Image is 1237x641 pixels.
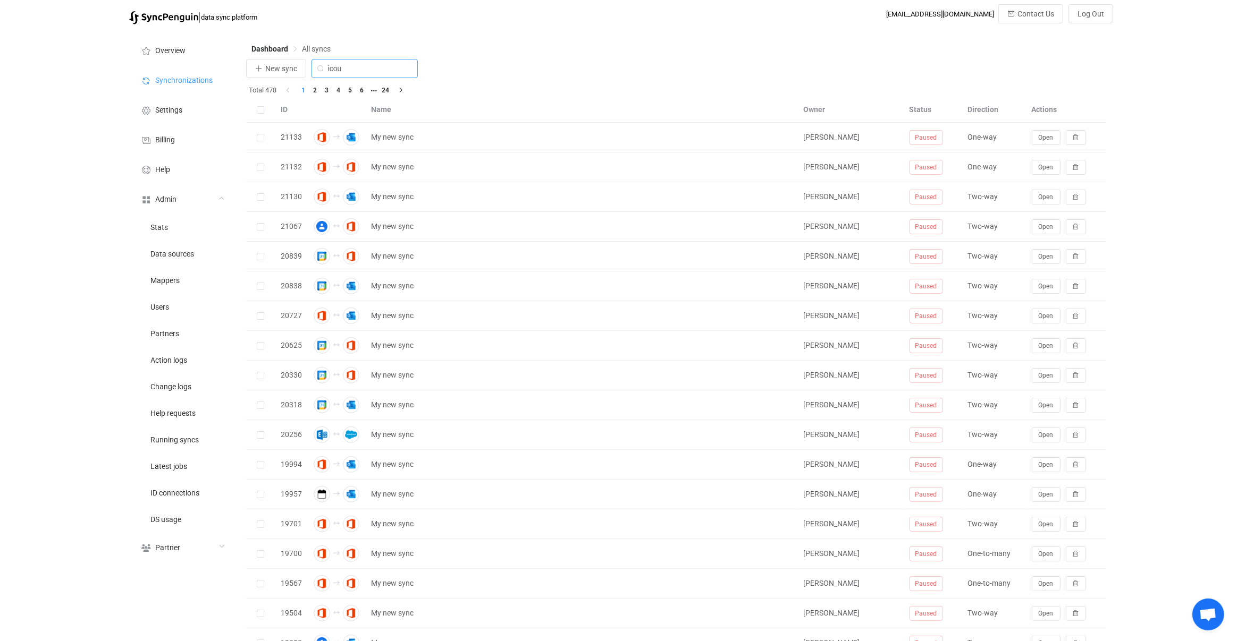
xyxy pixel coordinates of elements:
a: Open [1032,430,1061,439]
div: 19504 [275,607,307,619]
span: [PERSON_NAME] [803,163,860,171]
span: Open [1039,550,1054,558]
span: Settings [155,106,182,115]
span: Open [1039,401,1054,409]
span: Open [1039,580,1054,587]
li: 4 [333,84,344,96]
a: Settings [129,95,235,124]
span: Paused [910,368,943,383]
button: Open [1032,576,1061,591]
span: Dashboard [251,45,288,53]
img: microsoft365.png [343,337,359,354]
img: microsoft365.png [343,605,359,621]
img: outlook.png [343,456,359,473]
img: microsoft365.png [314,575,330,592]
a: Open [1032,400,1061,409]
div: 20838 [275,280,307,292]
a: |data sync platform [129,10,257,24]
span: [PERSON_NAME] [803,192,860,201]
img: google.png [314,278,330,294]
span: [PERSON_NAME] [803,519,860,528]
img: microsoft365.png [314,456,330,473]
a: Help [129,154,235,184]
a: Open [1032,549,1061,558]
a: Open [1032,163,1061,171]
img: microsoft365.png [314,189,330,205]
div: Two-way [963,191,1026,203]
span: Paused [910,219,943,234]
a: Synchronizations [129,65,235,95]
img: microsoft365.png [314,159,330,175]
a: Billing [129,124,235,154]
span: All syncs [302,45,331,53]
span: Running syncs [150,436,199,445]
div: 20318 [275,399,307,411]
span: Open [1039,431,1054,439]
img: microsoft365.png [343,248,359,264]
div: Name [366,104,798,116]
div: 19957 [275,488,307,500]
li: 6 [356,84,368,96]
span: My new sync [371,161,414,173]
div: Two-way [963,339,1026,352]
span: [PERSON_NAME] [803,311,860,320]
div: 20727 [275,310,307,322]
button: Open [1032,398,1061,413]
img: outlook.png [343,189,359,205]
img: google.png [314,367,330,383]
img: icalendar.png [314,486,330,502]
div: [EMAIL_ADDRESS][DOMAIN_NAME] [886,10,994,18]
div: 20330 [275,369,307,381]
div: 21133 [275,131,307,143]
span: My new sync [371,399,414,411]
a: Latest jobs [129,452,235,479]
a: Help requests [129,399,235,426]
div: Two-way [963,310,1026,322]
div: Direction [963,104,1026,116]
button: Open [1032,219,1061,234]
span: [PERSON_NAME] [803,609,860,617]
span: Paused [910,338,943,353]
div: 20625 [275,339,307,352]
span: [PERSON_NAME] [803,400,860,409]
span: Data sources [150,250,194,259]
span: Latest jobs [150,463,187,471]
span: [PERSON_NAME] [803,252,860,260]
span: My new sync [371,458,414,471]
button: Log Out [1068,4,1113,23]
span: Open [1039,491,1054,498]
a: Open [1032,281,1061,290]
div: 21130 [275,191,307,203]
span: Paused [910,190,943,204]
div: 20256 [275,429,307,441]
a: Open [1032,252,1061,260]
button: Open [1032,457,1061,472]
div: Two-way [963,399,1026,411]
img: salesforce.png [343,426,359,443]
li: 1 [298,84,309,96]
span: Paused [910,546,943,561]
a: Open [1032,609,1061,617]
span: | [198,10,201,24]
div: 19994 [275,458,307,471]
span: Paused [910,398,943,413]
button: Open [1032,309,1061,323]
button: Open [1032,160,1061,175]
li: 3 [321,84,333,96]
div: One-way [963,161,1026,173]
span: Paused [910,309,943,323]
span: My new sync [371,369,414,381]
span: My new sync [371,250,414,262]
img: outlook.png [343,278,359,294]
span: Paused [910,606,943,621]
img: outlook.png [343,397,359,413]
span: DS usage [150,516,181,524]
a: Open [1032,341,1061,349]
span: Paused [910,517,943,532]
button: Open [1032,279,1061,294]
button: Contact Us [998,4,1063,23]
a: Open [1032,133,1061,141]
button: New sync [246,59,306,78]
span: Open [1039,610,1054,617]
span: [PERSON_NAME] [803,133,860,141]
